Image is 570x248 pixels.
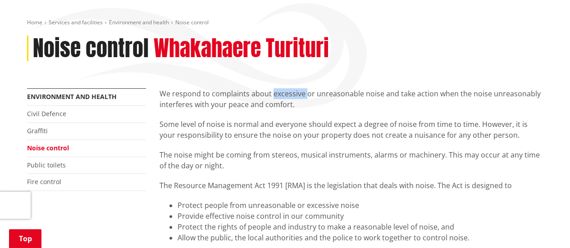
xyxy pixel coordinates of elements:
[178,211,543,221] li: Provide effective noise control in our community
[27,92,117,101] a: Environment and health
[529,210,561,243] iframe: Messenger Launcher
[27,19,543,27] nav: breadcrumb
[27,126,48,135] a: Graffiti
[27,144,69,152] a: Noise control
[160,180,543,191] p: The Resource Management Act 1991 [RMA] is the legislation that deals with noise. The Act is desig...
[109,18,169,26] a: Environment and health
[33,36,149,62] h1: Noise control
[160,119,543,140] p: Some level of noise is normal and everyone should expect a degree of noise from time to time. How...
[160,88,543,110] p: We respond to complaints about excessive or unreasonable noise and take action when the noise unr...
[27,109,66,118] a: Civil Defence
[49,18,103,26] a: Services and facilities
[175,18,209,26] span: Noise control
[160,149,543,171] p: The noise might be coming from stereos, musical instruments, alarms or machinery. This may occur ...
[178,200,543,211] li: Protect people from unreasonable or excessive noise
[154,36,329,62] h2: Whakahaere Turituri
[27,18,42,26] a: Home
[27,177,61,186] a: Fire control
[9,229,41,248] a: Top
[178,221,543,232] li: Protect the rights of people and industry to make a reasonable level of noise, and
[27,161,66,169] a: Public toilets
